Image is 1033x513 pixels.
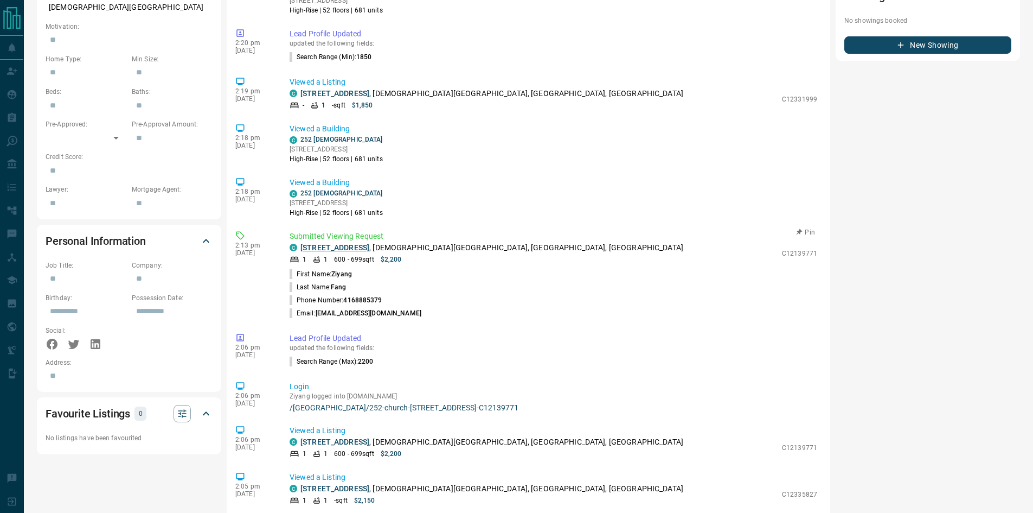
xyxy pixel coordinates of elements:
p: Pre-Approval Amount: [132,119,213,129]
p: [DATE] [235,195,273,203]
p: Company: [132,261,213,270]
div: condos.ca [290,190,297,198]
p: 2:18 pm [235,134,273,142]
p: High-Rise | 52 floors | 681 units [290,208,383,218]
a: [STREET_ADDRESS] [300,438,369,446]
p: 2:05 pm [235,483,273,490]
p: Job Title: [46,261,126,270]
p: $2,200 [381,255,402,264]
div: condos.ca [290,244,297,251]
p: [STREET_ADDRESS] [290,144,383,154]
p: $2,200 [381,449,402,459]
p: Phone Number: [290,295,382,305]
p: 1 [303,255,306,264]
p: Min Size: [132,54,213,64]
p: 2:06 pm [235,344,273,351]
p: Viewed a Listing [290,425,817,436]
span: [EMAIL_ADDRESS][DOMAIN_NAME] [316,309,421,317]
p: [STREET_ADDRESS] [290,198,383,208]
p: Baths: [132,87,213,97]
p: C12331999 [782,94,817,104]
span: 1850 [356,53,371,61]
p: [DATE] [235,444,273,451]
p: [DATE] [235,249,273,257]
p: Beds: [46,87,126,97]
p: 2:06 pm [235,392,273,400]
p: Address: [46,358,213,368]
p: Birthday: [46,293,126,303]
a: 252 [DEMOGRAPHIC_DATA] [300,136,382,143]
p: [DATE] [235,490,273,498]
span: Ziyang [331,270,352,278]
p: - sqft [334,496,348,505]
p: Login [290,381,817,392]
p: Home Type: [46,54,126,64]
p: [DATE] [235,142,273,149]
p: 2:18 pm [235,188,273,195]
p: High-Rise | 52 floors | 681 units [290,5,383,15]
p: , [DEMOGRAPHIC_DATA][GEOGRAPHIC_DATA], [GEOGRAPHIC_DATA], [GEOGRAPHIC_DATA] [300,88,683,99]
p: C12139771 [782,249,817,258]
div: condos.ca [290,438,297,446]
p: updated the following fields: [290,344,817,352]
p: 1 [303,449,306,459]
p: 1 [303,496,306,505]
p: updated the following fields: [290,40,817,47]
p: Motivation: [46,22,213,31]
h2: Personal Information [46,232,146,250]
p: $1,850 [352,100,373,110]
h2: Favourite Listings [46,405,130,422]
p: 2:19 pm [235,87,273,95]
div: condos.ca [290,136,297,144]
p: 2:13 pm [235,242,273,249]
p: 2:06 pm [235,436,273,444]
p: Possession Date: [132,293,213,303]
span: 2200 [358,358,373,365]
p: 1 [324,496,328,505]
p: Lawyer: [46,185,126,194]
div: Favourite Listings0 [46,401,213,427]
p: Email: [290,308,421,318]
p: $2,150 [354,496,375,505]
p: 600 - 699 sqft [334,449,374,459]
p: [DATE] [235,95,273,103]
button: Pin [790,227,822,237]
div: condos.ca [290,485,297,492]
a: /[GEOGRAPHIC_DATA]/252-church-[STREET_ADDRESS]-C12139771 [290,403,817,412]
p: 1 [324,449,328,459]
p: Credit Score: [46,152,213,162]
p: , [DEMOGRAPHIC_DATA][GEOGRAPHIC_DATA], [GEOGRAPHIC_DATA], [GEOGRAPHIC_DATA] [300,242,683,254]
a: [STREET_ADDRESS] [300,484,369,493]
p: Viewed a Listing [290,77,817,88]
p: 0 [138,408,143,420]
p: First Name: [290,269,352,279]
p: 1 [324,255,328,264]
p: [DATE] [235,47,273,54]
p: Pre-Approved: [46,119,126,129]
p: Lead Profile Updated [290,333,817,344]
p: 1 [322,100,325,110]
p: No showings booked [844,16,1011,26]
div: Personal Information [46,228,213,254]
p: , [DEMOGRAPHIC_DATA][GEOGRAPHIC_DATA], [GEOGRAPHIC_DATA], [GEOGRAPHIC_DATA] [300,436,683,448]
p: Viewed a Listing [290,472,817,483]
p: 2:20 pm [235,39,273,47]
p: - [303,100,304,110]
p: Search Range (Max) : [290,357,374,366]
p: Viewed a Building [290,177,817,188]
p: C12335827 [782,490,817,499]
p: Social: [46,326,126,335]
p: Ziyang logged into [DOMAIN_NAME] [290,392,817,400]
span: Fang [331,283,346,291]
p: No listings have been favourited [46,433,213,443]
p: [DATE] [235,351,273,359]
a: [STREET_ADDRESS] [300,89,369,98]
p: Mortgage Agent: [132,185,213,194]
a: 252 [DEMOGRAPHIC_DATA] [300,189,382,197]
p: Viewed a Building [290,123,817,135]
a: [STREET_ADDRESS] [300,243,369,252]
p: Last Name: [290,282,347,292]
p: Submitted Viewing Request [290,231,817,242]
p: [DATE] [235,400,273,407]
p: Lead Profile Updated [290,28,817,40]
